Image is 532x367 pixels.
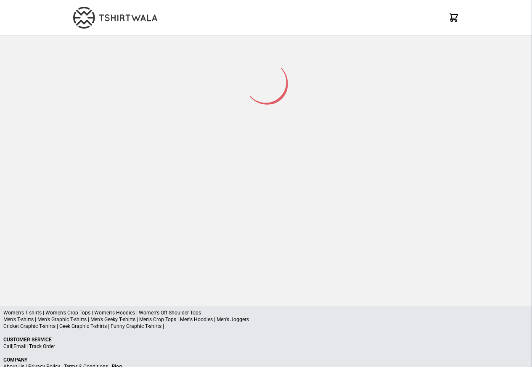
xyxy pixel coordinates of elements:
p: Men's T-shirts | Men's Graphic T-shirts | Men's Geeky T-shirts | Men's Crop Tops | Men's Hoodies ... [3,316,529,323]
p: Cricket Graphic T-shirts | Geek Graphic T-shirts | Funny Graphic T-shirts | [3,323,529,330]
p: | | [3,343,529,350]
p: Customer Service [3,336,529,343]
a: Call [3,343,12,349]
p: Women's T-shirts | Women's Crop Tops | Women's Hoodies | Women's Off Shoulder Tops [3,309,529,316]
img: TW-LOGO-400-104.png [73,7,157,29]
a: Track Order [29,343,55,349]
p: Company [3,356,529,363]
a: Email [13,343,26,349]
